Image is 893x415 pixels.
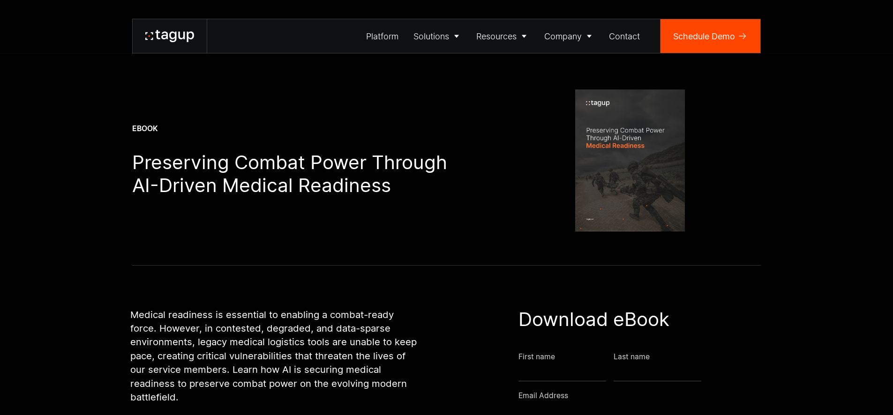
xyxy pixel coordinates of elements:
a: Solutions [406,19,469,53]
div: Platform [366,30,398,43]
div: Resources [476,30,517,43]
p: Medical readiness is essential to enabling a combat-ready force. However, in contested, degraded,... [130,308,421,404]
a: Platform [359,19,406,53]
h1: Preserving Combat Power Through AI-Driven Medical Readiness [132,151,465,197]
div: Download eBook [518,308,746,331]
div: First name [518,352,606,362]
a: Contact [602,19,648,53]
div: Company [544,30,582,43]
div: Email Address [518,391,746,401]
div: Last name [614,352,701,362]
a: Resources [469,19,537,53]
div: Schedule Demo [673,30,735,43]
div: EBOOK [132,124,465,134]
div: Solutions [413,30,449,43]
div: Contact [609,30,640,43]
a: Company [537,19,602,53]
img: Whitepaper Cover [575,89,685,231]
a: Schedule Demo [660,19,760,53]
